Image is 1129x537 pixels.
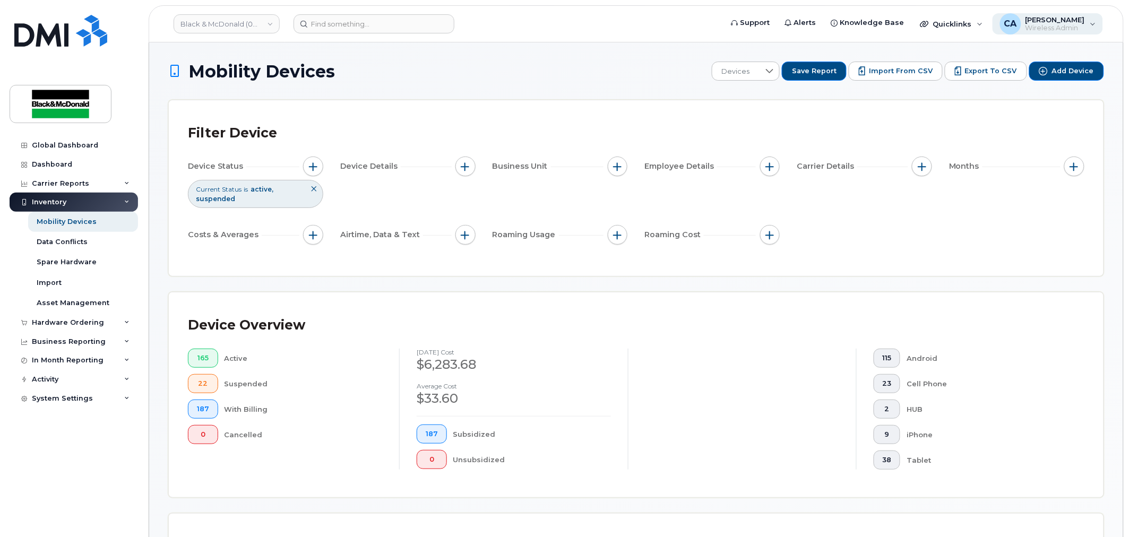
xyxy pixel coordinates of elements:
[340,161,401,172] span: Device Details
[197,354,209,362] span: 165
[188,161,246,172] span: Device Status
[196,195,235,203] span: suspended
[782,62,847,81] button: Save Report
[453,450,611,469] div: Unsubsidized
[225,374,383,393] div: Suspended
[874,451,901,470] button: 38
[197,405,209,413] span: 187
[244,185,248,194] span: is
[197,430,209,439] span: 0
[188,349,218,368] button: 165
[883,430,892,439] span: 9
[907,451,1067,470] div: Tablet
[874,374,901,393] button: 23
[188,229,262,240] span: Costs & Averages
[644,161,717,172] span: Employee Details
[225,349,383,368] div: Active
[426,430,438,438] span: 187
[188,374,218,393] button: 22
[197,379,209,388] span: 22
[849,62,943,81] button: Import from CSV
[883,379,892,388] span: 23
[426,455,438,464] span: 0
[493,229,559,240] span: Roaming Usage
[874,425,901,444] button: 9
[188,425,218,444] button: 0
[907,400,1067,419] div: HUB
[869,66,933,76] span: Import from CSV
[188,62,335,81] span: Mobility Devices
[644,229,704,240] span: Roaming Cost
[188,311,305,339] div: Device Overview
[883,354,892,362] span: 115
[907,374,1067,393] div: Cell Phone
[874,400,901,419] button: 2
[797,161,857,172] span: Carrier Details
[188,400,218,419] button: 187
[417,450,447,469] button: 0
[417,425,447,444] button: 187
[417,389,610,408] div: $33.60
[417,383,610,389] h4: Average cost
[792,66,837,76] span: Save Report
[417,356,610,374] div: $6,283.68
[1052,66,1094,76] span: Add Device
[225,425,383,444] div: Cancelled
[883,456,892,464] span: 38
[883,405,892,413] span: 2
[453,425,611,444] div: Subsidized
[712,62,760,81] span: Devices
[907,349,1067,368] div: Android
[874,349,901,368] button: 115
[1029,62,1104,81] button: Add Device
[188,119,277,147] div: Filter Device
[417,349,610,356] h4: [DATE] cost
[225,400,383,419] div: With Billing
[196,185,242,194] span: Current Status
[251,185,273,193] span: active
[965,66,1017,76] span: Export to CSV
[340,229,423,240] span: Airtime, Data & Text
[949,161,983,172] span: Months
[907,425,1067,444] div: iPhone
[493,161,551,172] span: Business Unit
[945,62,1027,81] button: Export to CSV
